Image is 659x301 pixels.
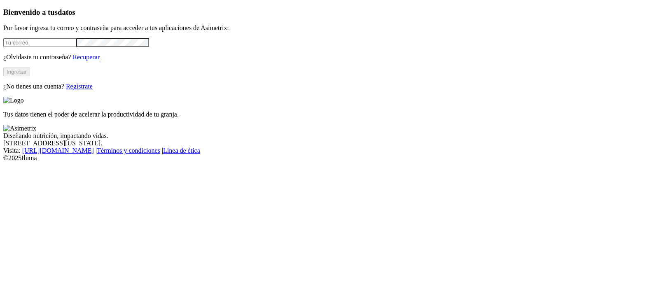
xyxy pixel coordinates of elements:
[66,83,93,90] a: Regístrate
[3,125,36,132] img: Asimetrix
[3,140,656,147] div: [STREET_ADDRESS][US_STATE].
[3,83,656,90] p: ¿No tienes una cuenta?
[3,111,656,118] p: Tus datos tienen el poder de acelerar la productividad de tu granja.
[58,8,75,16] span: datos
[3,154,656,162] div: © 2025 Iluma
[97,147,160,154] a: Términos y condiciones
[3,24,656,32] p: Por favor ingresa tu correo y contraseña para acceder a tus aplicaciones de Asimetrix:
[22,147,94,154] a: [URL][DOMAIN_NAME]
[3,38,76,47] input: Tu correo
[3,132,656,140] div: Diseñando nutrición, impactando vidas.
[3,8,656,17] h3: Bienvenido a tus
[3,97,24,104] img: Logo
[3,147,656,154] div: Visita : | |
[3,68,30,76] button: Ingresar
[72,54,100,61] a: Recuperar
[3,54,656,61] p: ¿Olvidaste tu contraseña?
[163,147,200,154] a: Línea de ética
